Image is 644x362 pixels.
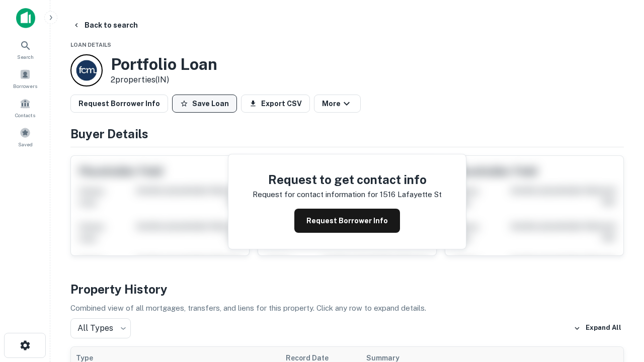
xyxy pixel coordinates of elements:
button: More [314,95,361,113]
button: Save Loan [172,95,237,113]
button: Export CSV [241,95,310,113]
p: Combined view of all mortgages, transfers, and liens for this property. Click any row to expand d... [70,302,624,314]
img: capitalize-icon.png [16,8,35,28]
p: 2 properties (IN) [111,74,217,86]
h4: Request to get contact info [253,170,442,189]
button: Request Borrower Info [70,95,168,113]
span: Search [17,53,34,61]
p: 1516 lafayette st [380,189,442,201]
h4: Buyer Details [70,125,624,143]
span: Loan Details [70,42,111,48]
p: Request for contact information for [253,189,378,201]
a: Search [3,36,47,63]
a: Borrowers [3,65,47,92]
button: Expand All [571,321,624,336]
button: Back to search [68,16,142,34]
button: Request Borrower Info [294,209,400,233]
iframe: Chat Widget [594,249,644,298]
h3: Portfolio Loan [111,55,217,74]
a: Contacts [3,94,47,121]
span: Borrowers [13,82,37,90]
span: Contacts [15,111,35,119]
a: Saved [3,123,47,150]
h4: Property History [70,280,624,298]
div: All Types [70,318,131,338]
span: Saved [18,140,33,148]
